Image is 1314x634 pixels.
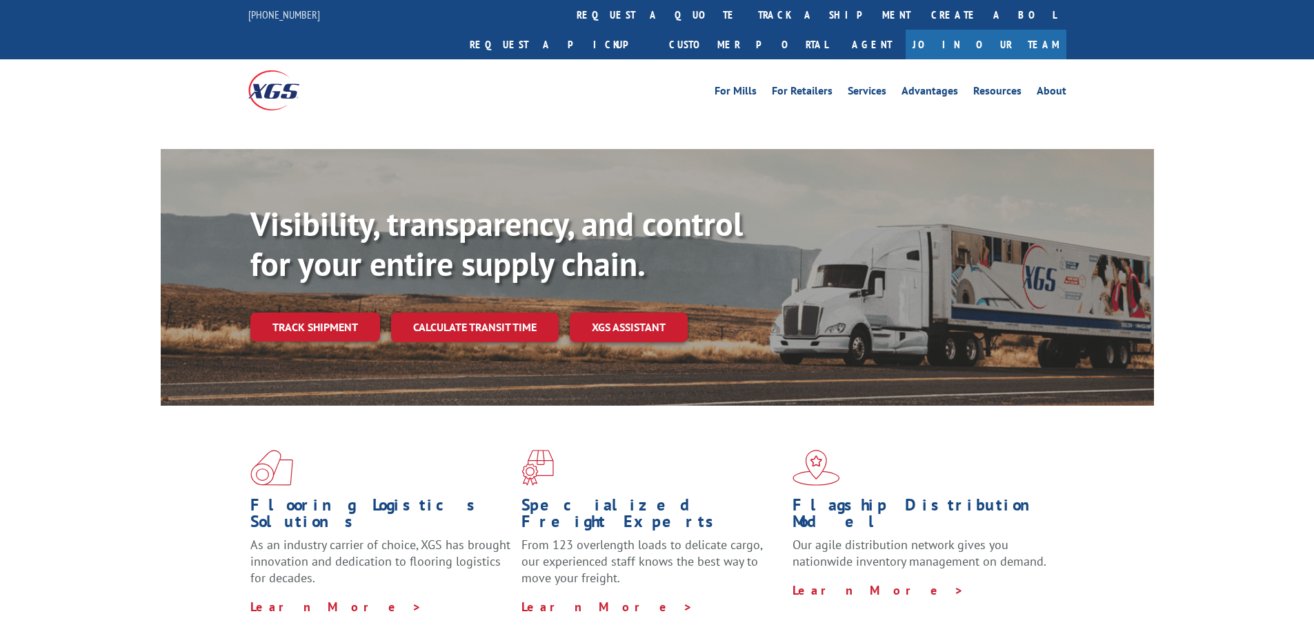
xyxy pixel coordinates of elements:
[250,450,293,486] img: xgs-icon-total-supply-chain-intelligence-red
[250,537,510,586] span: As an industry carrier of choice, XGS has brought innovation and dedication to flooring logistics...
[521,599,693,615] a: Learn More >
[793,537,1046,569] span: Our agile distribution network gives you nationwide inventory management on demand.
[838,30,906,59] a: Agent
[973,86,1022,101] a: Resources
[772,86,833,101] a: For Retailers
[848,86,886,101] a: Services
[521,497,782,537] h1: Specialized Freight Experts
[793,497,1053,537] h1: Flagship Distribution Model
[659,30,838,59] a: Customer Portal
[459,30,659,59] a: Request a pickup
[906,30,1066,59] a: Join Our Team
[250,313,380,341] a: Track shipment
[250,497,511,537] h1: Flooring Logistics Solutions
[250,599,422,615] a: Learn More >
[715,86,757,101] a: For Mills
[1037,86,1066,101] a: About
[521,450,554,486] img: xgs-icon-focused-on-flooring-red
[250,202,743,285] b: Visibility, transparency, and control for your entire supply chain.
[793,582,964,598] a: Learn More >
[248,8,320,21] a: [PHONE_NUMBER]
[521,537,782,598] p: From 123 overlength loads to delicate cargo, our experienced staff knows the best way to move you...
[793,450,840,486] img: xgs-icon-flagship-distribution-model-red
[902,86,958,101] a: Advantages
[391,313,559,342] a: Calculate transit time
[570,313,688,342] a: XGS ASSISTANT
